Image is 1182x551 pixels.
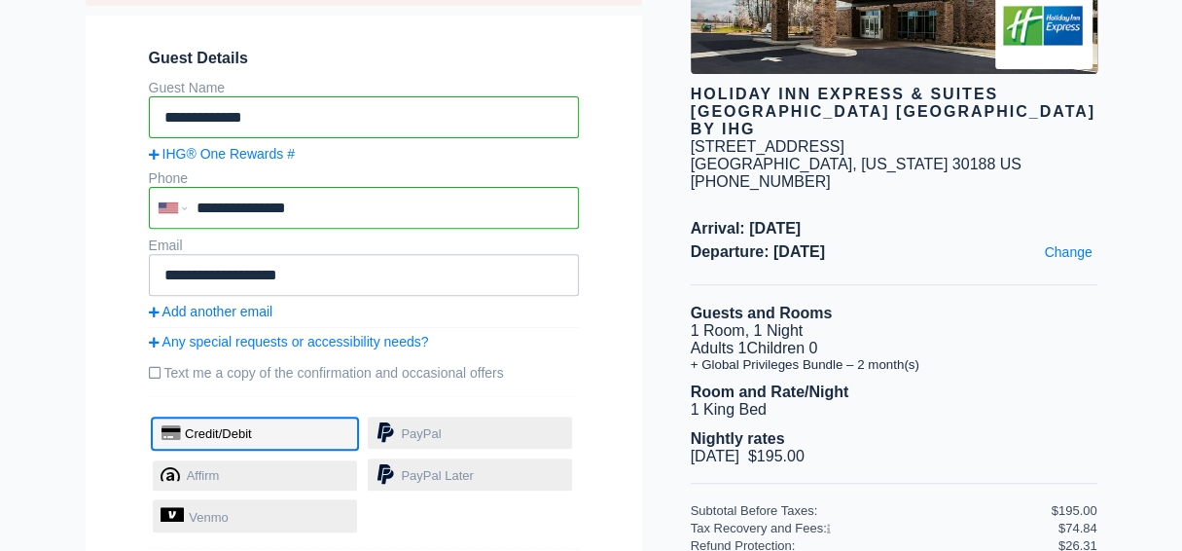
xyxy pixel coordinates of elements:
[691,220,1097,238] span: Arrival: [DATE]
[691,86,1097,138] div: Holiday Inn Express & Suites [GEOGRAPHIC_DATA] [GEOGRAPHIC_DATA] by IHG
[691,340,1097,357] li: Adults 1
[691,503,1052,518] div: Subtotal Before Taxes:
[861,156,948,172] span: [US_STATE]
[691,138,844,156] div: [STREET_ADDRESS]
[149,50,579,67] span: Guest Details
[691,384,849,400] b: Room and Rate/Night
[149,304,579,319] a: Add another email
[149,80,226,95] label: Guest Name
[746,340,817,356] span: Children 0
[149,170,188,186] label: Phone
[149,146,579,162] a: IHG® One Rewards #
[401,468,473,483] span: PayPal Later
[1058,521,1097,535] div: $74.84
[149,357,579,388] label: Text me a copy of the confirmation and occasional offers
[691,401,1097,419] li: 1 King Bed
[691,448,805,464] span: [DATE] $195.00
[952,156,996,172] span: 30188
[691,173,1097,191] div: [PHONE_NUMBER]
[151,189,192,227] div: United States: +1
[185,426,252,441] span: Credit/Debit
[401,426,441,441] span: PayPal
[1000,156,1021,172] span: US
[691,430,785,447] b: Nightly rates
[1052,503,1097,518] div: $195.00
[161,507,184,522] img: venmo-logo.svg
[1039,239,1096,265] a: Change
[189,510,228,525] span: Venmo
[149,334,579,349] a: Any special requests or accessibility needs?
[691,322,1097,340] li: 1 Room, 1 Night
[149,238,183,253] label: Email
[691,357,1097,372] li: + Global Privileges Bundle – 2 month(s)
[161,467,184,481] span: affirm
[691,521,1052,535] div: Tax Recovery and Fees:
[691,305,833,321] b: Guests and Rooms
[691,156,857,172] span: [GEOGRAPHIC_DATA],
[691,243,1097,261] span: Departure: [DATE]
[187,468,220,483] span: Affirm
